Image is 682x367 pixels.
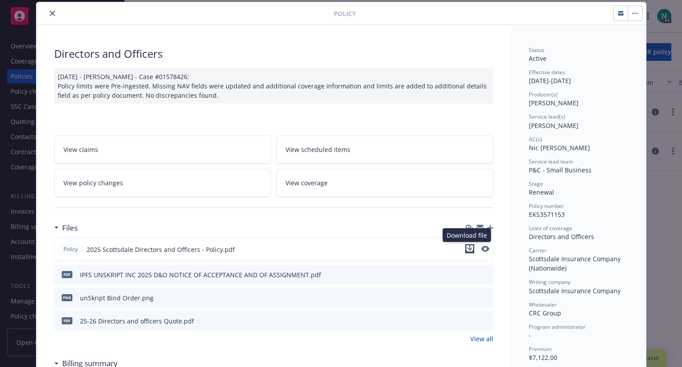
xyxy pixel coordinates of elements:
[529,345,551,353] span: Premium
[54,68,493,104] div: [DATE] - [PERSON_NAME] - Case #01578426: Policy limits were Pre-ingested. Missing NAV fields were...
[470,334,493,343] a: View all
[529,301,557,308] span: Wholesaler
[63,178,123,187] span: View policy changes
[62,271,72,278] span: pdf
[529,136,542,143] span: AC(s)
[54,169,271,197] a: View policy changes
[468,316,475,326] button: download file
[529,202,564,210] span: Policy number
[62,245,79,253] span: Policy
[529,46,544,54] span: Status
[529,121,579,130] span: [PERSON_NAME]
[482,316,490,326] button: preview file
[80,316,194,326] div: 25-26 Directors and officers Quote.pdf
[529,287,621,295] span: Scottsdale Insurance Company
[482,293,490,303] button: preview file
[62,294,72,301] span: png
[87,245,235,254] span: 2025 Scottsdale Directors and Officers - Policy.pdf
[468,293,475,303] button: download file
[468,270,475,279] button: download file
[54,46,493,61] div: Directors and Officers
[62,317,72,324] span: pdf
[80,293,154,303] div: unSkript Bind Order.png
[465,244,474,253] button: download file
[529,323,586,331] span: Program administrator
[529,309,561,317] span: CRC Group
[529,68,565,76] span: Effective dates
[80,270,321,279] div: IPFS UNSKRIPT INC 2025 D&O NOTICE OF ACCEPTANCE AND OF ASSIGNMENT.pdf
[276,136,493,164] a: View scheduled items
[529,99,579,107] span: [PERSON_NAME]
[529,54,547,63] span: Active
[529,68,628,85] div: [DATE] - [DATE]
[529,91,558,98] span: Producer(s)
[529,353,557,362] span: $7,122.00
[285,145,350,154] span: View scheduled items
[47,8,58,19] button: close
[482,270,490,279] button: preview file
[443,228,491,242] div: Download file
[529,278,571,286] span: Writing company
[54,136,271,164] a: View claims
[529,210,565,219] span: EKS3571153
[62,222,78,234] h3: Files
[529,180,543,187] span: Stage
[529,255,623,272] span: Scottsdale Insurance Company (Nationwide)
[334,9,356,18] span: Policy
[63,145,98,154] span: View claims
[529,113,565,120] span: Service lead(s)
[529,188,554,196] span: Renewal
[529,247,547,254] span: Carrier
[529,166,591,174] span: P&C - Small Business
[529,331,531,339] span: -
[529,232,628,241] div: Directors and Officers
[481,246,489,252] button: preview file
[54,222,78,234] div: Files
[481,244,489,255] button: preview file
[529,158,573,165] span: Service lead team
[276,169,493,197] a: View coverage
[529,224,572,232] span: Lines of coverage
[529,144,590,152] span: Nic [PERSON_NAME]
[285,178,328,187] span: View coverage
[465,244,474,255] button: download file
